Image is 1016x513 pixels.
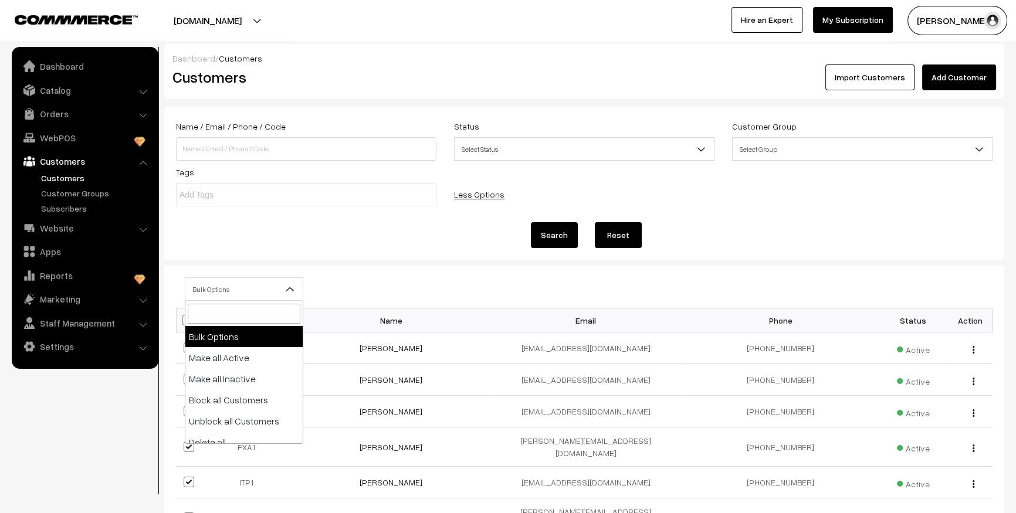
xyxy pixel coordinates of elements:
[489,396,683,427] td: [EMAIL_ADDRESS][DOMAIN_NAME]
[176,120,286,133] label: Name / Email / Phone / Code
[731,7,802,33] a: Hire an Expert
[595,222,642,248] button: Reset
[15,265,154,286] a: Reports
[15,288,154,310] a: Marketing
[984,12,1001,29] img: user
[897,341,930,356] span: Active
[732,120,797,133] label: Customer Group
[172,68,575,86] h2: Customers
[897,475,930,490] span: Active
[176,137,436,161] input: Name / Email / Phone / Code
[360,477,422,487] a: [PERSON_NAME]
[15,56,154,77] a: Dashboard
[176,166,194,178] label: Tags
[180,189,282,201] input: Add Tags
[489,467,683,498] td: [EMAIL_ADDRESS][DOMAIN_NAME]
[531,222,578,248] button: Search
[15,127,154,148] a: WebPOS
[38,202,154,215] a: Subscribers
[360,442,422,452] a: [PERSON_NAME]
[360,375,422,385] a: [PERSON_NAME]
[878,308,949,332] th: Status
[185,326,303,347] li: Bulk Options
[38,187,154,199] a: Customer Groups
[897,404,930,419] span: Active
[15,241,154,262] a: Apps
[489,332,683,364] td: [EMAIL_ADDRESS][DOMAIN_NAME]
[455,139,714,159] span: Select Status
[15,103,154,124] a: Orders
[294,308,489,332] th: Name
[973,346,974,354] img: Menu
[206,427,294,467] td: FXA1
[38,172,154,184] a: Customers
[185,389,303,410] li: Block all Customers
[454,137,714,161] span: Select Status
[172,52,996,64] div: /
[185,410,303,432] li: Unblock all Customers
[15,80,154,101] a: Catalog
[185,432,303,453] li: Delete all
[172,53,215,63] a: Dashboard
[973,444,974,452] img: Menu
[973,378,974,385] img: Menu
[15,15,138,24] img: COMMMERCE
[732,137,993,161] span: Select Group
[185,368,303,389] li: Make all Inactive
[489,427,683,467] td: [PERSON_NAME][EMAIL_ADDRESS][DOMAIN_NAME]
[683,332,878,364] td: [PHONE_NUMBER]
[185,277,303,301] span: Bulk Options
[897,439,930,454] span: Active
[897,372,930,388] span: Active
[683,427,878,467] td: [PHONE_NUMBER]
[15,312,154,334] a: Staff Management
[683,364,878,396] td: [PHONE_NUMBER]
[219,53,262,63] span: Customers
[454,189,504,199] a: Less Options
[683,308,878,332] th: Phone
[15,151,154,172] a: Customers
[489,308,683,332] th: Email
[206,467,294,498] td: ITP1
[813,7,893,33] a: My Subscription
[185,279,303,300] span: Bulk Options
[973,409,974,417] img: Menu
[185,347,303,368] li: Make all Active
[733,139,992,159] span: Select Group
[973,480,974,488] img: Menu
[949,308,993,332] th: Action
[133,6,283,35] button: [DOMAIN_NAME]
[922,64,996,90] a: Add Customer
[683,467,878,498] td: [PHONE_NUMBER]
[15,12,117,26] a: COMMMERCE
[825,64,915,90] a: Import Customers
[907,6,1007,35] button: [PERSON_NAME]
[360,343,422,353] a: [PERSON_NAME]
[489,364,683,396] td: [EMAIL_ADDRESS][DOMAIN_NAME]
[454,120,479,133] label: Status
[360,406,422,416] a: [PERSON_NAME]
[15,336,154,357] a: Settings
[683,396,878,427] td: [PHONE_NUMBER]
[15,218,154,239] a: Website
